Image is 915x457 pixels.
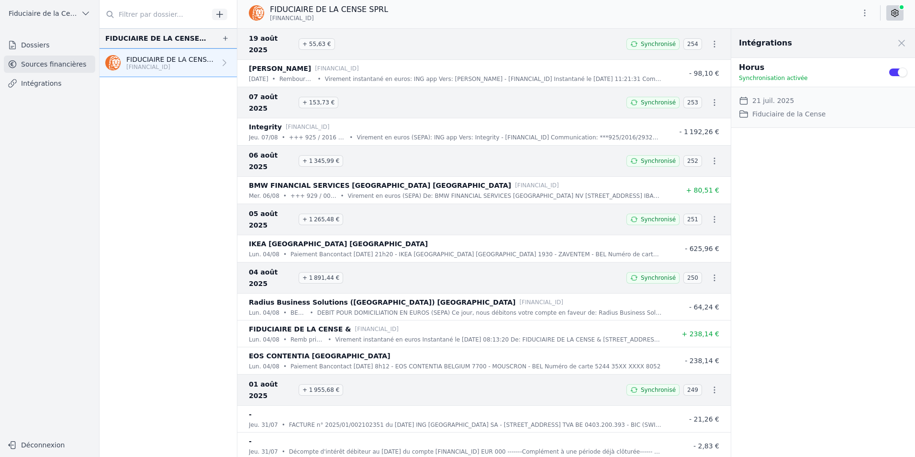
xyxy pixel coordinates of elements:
[249,420,278,430] p: jeu. 31/07
[641,386,676,394] span: Synchronisé
[4,6,95,21] button: Fiduciaire de la Cense & Associés
[249,63,311,74] p: [PERSON_NAME]
[348,191,662,201] p: Virement en euros (SEPA) De: BMW FINANCIAL SERVICES [GEOGRAPHIC_DATA] NV [STREET_ADDRESS] IBAN: [...
[299,38,335,50] span: + 55,63 €
[249,74,268,84] p: [DATE]
[693,442,719,450] span: - 2,83 €
[279,74,314,84] p: Remboursement CTA
[283,250,287,259] div: •
[249,435,252,447] p: -
[289,447,662,457] p: Décompte d'intérêt débiteur au [DATE] du compte [FINANCIAL_ID] EUR 000 -------Complément à une pé...
[249,409,252,420] p: -
[249,33,295,56] span: 19 août 2025
[641,216,676,223] span: Synchronisé
[685,357,719,365] span: - 238,14 €
[299,97,338,108] span: + 153,73 €
[282,420,285,430] div: •
[683,155,702,167] span: 252
[752,108,826,120] dd: Fiduciaire de la Cense
[249,362,279,371] p: lun. 04/08
[249,350,391,362] p: EOS CONTENTIA [GEOGRAPHIC_DATA]
[4,36,95,54] a: Dossiers
[317,308,662,318] p: DEBIT POUR DOMICILIATION EN EUROS (SEPA) Ce jour, nous débitons votre compte en faveur de: Radius...
[683,214,702,225] span: 251
[289,420,662,430] p: FACTURE n° 2025/01/002102351 du [DATE] ING [GEOGRAPHIC_DATA] SA - [STREET_ADDRESS] TVA BE 0403.20...
[249,238,428,250] p: IKEA [GEOGRAPHIC_DATA] [GEOGRAPHIC_DATA]
[249,297,515,308] p: Radius Business Solutions ([GEOGRAPHIC_DATA]) [GEOGRAPHIC_DATA]
[641,99,676,106] span: Synchronisé
[270,4,388,15] p: FIDUCIAIRE DE LA CENSE SPRL
[100,48,237,77] a: FIDUCIAIRE DE LA CENSE SPRL [FINANCIAL_ID]
[272,74,276,84] div: •
[249,121,282,133] p: Integrity
[641,40,676,48] span: Synchronisé
[299,155,343,167] span: + 1 345,99 €
[249,378,295,401] span: 01 août 2025
[349,133,353,142] div: •
[249,323,351,335] p: FIDUCIAIRE DE LA CENSE &
[685,245,719,252] span: - 625,96 €
[752,95,794,106] dd: 21 juil. 2025
[641,274,676,282] span: Synchronisé
[355,324,399,334] p: [FINANCIAL_ID]
[9,9,77,18] span: Fiduciaire de la Cense & Associés
[4,56,95,73] a: Sources financières
[515,181,559,190] p: [FINANCIAL_ID]
[299,384,343,396] span: + 1 955,68 €
[681,330,719,338] span: + 238,14 €
[315,64,359,73] p: [FINANCIAL_ID]
[739,37,792,49] h2: Intégrations
[249,250,279,259] p: lun. 04/08
[4,437,95,453] button: Déconnexion
[105,55,121,70] img: ing.png
[126,55,216,64] p: FIDUCIAIRE DE LA CENSE SPRL
[683,384,702,396] span: 249
[283,362,287,371] div: •
[519,297,563,307] p: [FINANCIAL_ID]
[249,149,295,172] span: 06 août 2025
[249,191,279,201] p: mer. 06/08
[340,191,344,201] div: •
[283,335,287,344] div: •
[249,308,279,318] p: lun. 04/08
[249,133,278,142] p: jeu. 07/08
[286,122,330,132] p: [FINANCIAL_ID]
[290,250,662,259] p: Paiement Bancontact [DATE] 21h20 - IKEA [GEOGRAPHIC_DATA] [GEOGRAPHIC_DATA] 1930 - ZAVENTEM - BEL...
[290,308,306,318] p: BE251700156440
[683,38,702,50] span: 254
[689,303,719,311] span: - 64,24 €
[289,133,346,142] p: +++ 925 / 2016 / 29326 +++
[249,5,264,21] img: ing.png
[249,208,295,231] span: 05 août 2025
[249,335,279,344] p: lun. 04/08
[299,214,343,225] span: + 1 265,48 €
[318,74,321,84] div: •
[310,308,313,318] div: •
[249,180,511,191] p: BMW FINANCIAL SERVICES [GEOGRAPHIC_DATA] [GEOGRAPHIC_DATA]
[739,62,877,73] p: Horus
[689,415,719,423] span: - 21,26 €
[641,157,676,165] span: Synchronisé
[299,272,343,284] span: + 1 891,44 €
[249,266,295,289] span: 04 août 2025
[270,14,314,22] span: [FINANCIAL_ID]
[689,69,719,77] span: - 98,10 €
[4,75,95,92] a: Intégrations
[325,74,662,84] p: Virement instantané en euros: ING app Vers: [PERSON_NAME] - [FINANCIAL_ID] Instantané le [DATE] 1...
[328,335,331,344] div: •
[739,75,808,81] span: Synchronisation activée
[249,447,278,457] p: jeu. 31/07
[335,335,662,344] p: Virement instantané en euros Instantané le [DATE] 08:13:20 De: FIDUCIAIRE DE LA CENSE & [STREET_A...
[679,128,719,136] span: - 1 192,26 €
[683,97,702,108] span: 253
[100,6,209,23] input: Filtrer par dossier...
[249,91,295,114] span: 07 août 2025
[290,362,660,371] p: Paiement Bancontact [DATE] 8h12 - EOS CONTENTIA BELGIUM 7700 - MOUSCRON - BEL Numéro de carte 524...
[686,186,719,194] span: + 80,51 €
[357,133,662,142] p: Virement en euros (SEPA): ING app Vers: Integrity - [FINANCIAL_ID] Communication: ***925/2016/293...
[105,33,206,44] div: FIDUCIAIRE DE LA CENSE SPRL
[283,191,287,201] div: •
[283,308,287,318] div: •
[290,191,337,201] p: +++ 929 / 0001 / 88025 +++
[282,133,285,142] div: •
